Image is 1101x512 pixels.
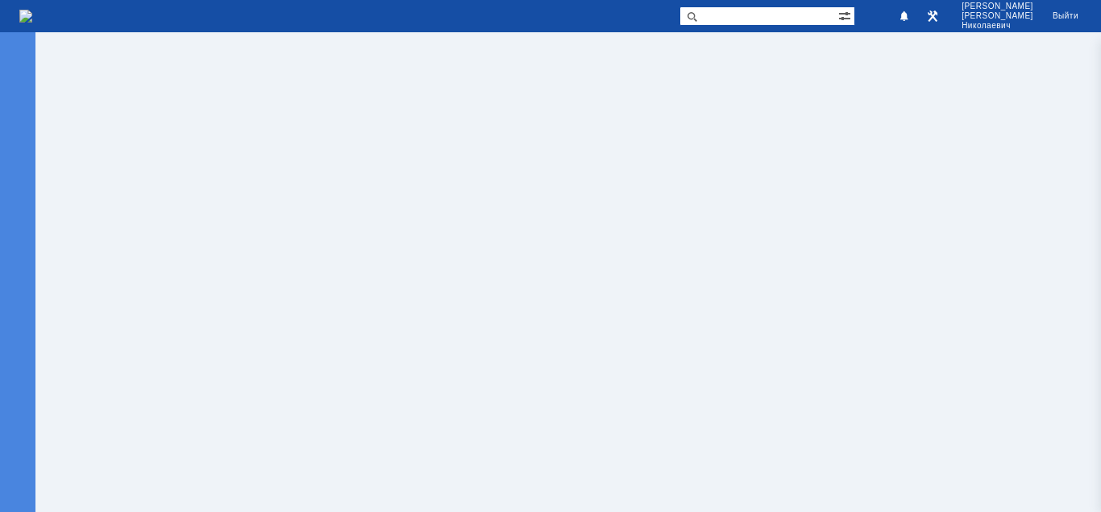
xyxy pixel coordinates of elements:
[962,2,1033,11] span: [PERSON_NAME]
[962,21,1033,31] span: Николаевич
[19,10,32,23] img: logo
[19,10,32,23] a: Перейти на домашнюю страницу
[962,11,1033,21] span: [PERSON_NAME]
[923,6,942,26] a: Перейти в интерфейс администратора
[838,7,854,23] span: Расширенный поиск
